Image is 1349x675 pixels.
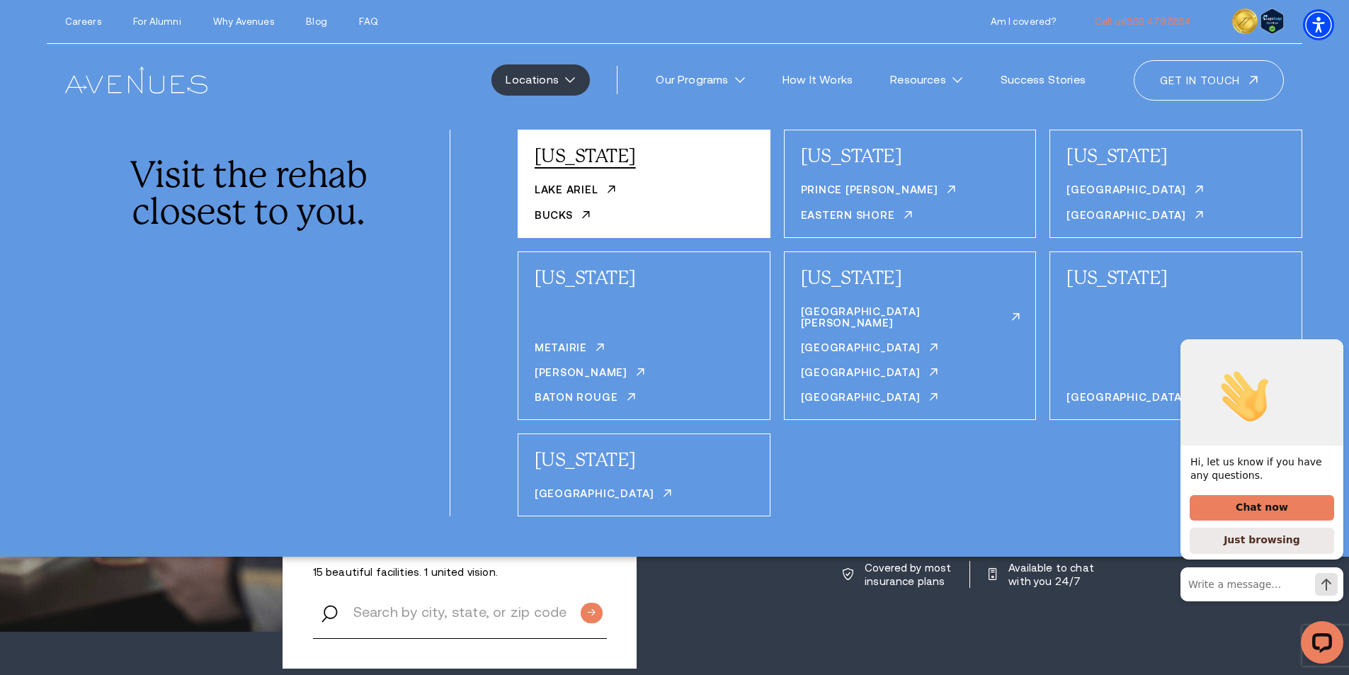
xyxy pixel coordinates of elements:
input: Submit button [581,603,603,623]
img: Verify Approval for www.avenuesrecovery.com [1260,8,1284,34]
div: Accessibility Menu [1303,9,1334,40]
a: How It Works [768,64,867,96]
a: [GEOGRAPHIC_DATA] [1066,184,1203,200]
a: [GEOGRAPHIC_DATA] [1066,392,1203,407]
a: [GEOGRAPHIC_DATA] [801,342,938,358]
a: Careers [65,16,101,27]
a: FAQ [359,16,377,27]
a: [GEOGRAPHIC_DATA] [1066,210,1203,225]
input: Search by city, state, or zip code [313,585,607,639]
span: 866.479.8854 [1127,16,1192,27]
a: Baton Rouge [535,392,634,407]
a: Am I covered? [991,16,1057,27]
p: Available to chat with you 24/7 [1008,561,1096,588]
p: Covered by most insurance plans [865,561,952,588]
a: For Alumni [133,16,181,27]
a: [US_STATE] [801,267,902,288]
a: Metairie [535,342,604,358]
a: Get in touch [1134,60,1284,101]
a: [US_STATE] [1066,267,1168,288]
p: 15 beautiful facilities. 1 united vision. [313,565,607,579]
iframe: LiveChat chat widget [1165,280,1349,675]
img: clock [1232,8,1258,34]
a: [US_STATE] [535,145,636,166]
a: [GEOGRAPHIC_DATA][PERSON_NAME] [801,306,1020,333]
a: [US_STATE] [535,449,636,470]
a: Bucks [535,210,590,225]
a: Eastern Shore [801,210,912,225]
a: Prince [PERSON_NAME] [801,184,955,200]
div: Visit the rehab closest to you. [125,157,371,229]
a: [US_STATE] [801,145,902,166]
a: Success Stories [986,64,1100,96]
a: Our Programs [642,64,759,96]
a: Blog [306,16,327,27]
a: Available to chat with you 24/7 [989,561,1096,588]
a: Lake Ariel [535,184,615,200]
a: Verify LegitScript Approval for www.avenuesrecovery.com [1260,13,1284,26]
a: [US_STATE] [1066,145,1168,166]
a: [GEOGRAPHIC_DATA] [801,367,938,382]
a: Resources [876,64,977,96]
a: Locations [491,64,590,96]
a: [GEOGRAPHIC_DATA] [535,488,671,504]
a: [GEOGRAPHIC_DATA] [801,392,938,407]
a: [US_STATE] [535,267,636,288]
a: Why Avenues [213,16,273,27]
a: call 866.479.8854 [1095,16,1192,27]
a: [PERSON_NAME] [535,367,644,382]
a: Covered by most insurance plans [843,561,952,588]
